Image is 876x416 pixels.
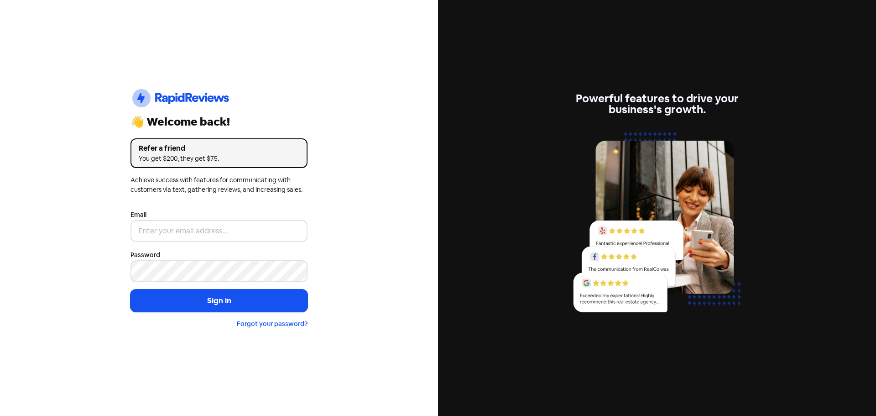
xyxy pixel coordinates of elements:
[130,250,160,260] label: Password
[130,116,308,127] div: 👋 Welcome back!
[568,126,746,323] img: reviews
[130,220,308,242] input: Enter your email address...
[568,93,746,115] div: Powerful features to drive your business's growth.
[130,210,146,220] label: Email
[130,290,308,312] button: Sign in
[237,320,308,328] a: Forgot your password?
[139,143,299,154] div: Refer a friend
[139,154,299,163] div: You get $200, they get $75.
[130,175,308,195] div: Achieve success with features for communicating with customers via text, gathering reviews, and i...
